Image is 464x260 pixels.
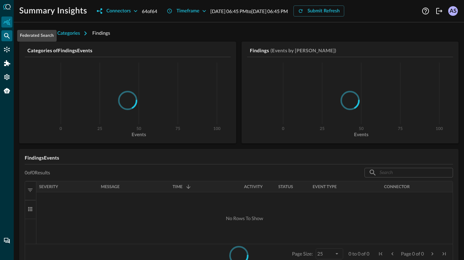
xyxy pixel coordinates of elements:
[93,6,142,17] button: Connectors
[420,6,431,17] button: Help
[434,6,445,17] button: Logout
[293,6,344,17] button: Submit Refresh
[142,8,157,15] p: 64 of 64
[27,47,231,54] h5: Categories of Findings Events
[1,44,12,55] div: Connectors
[1,30,12,41] div: Federated Search
[448,6,458,16] div: AS
[163,6,210,17] button: Timeframe
[270,47,336,54] h5: (Events by [PERSON_NAME])
[19,28,92,39] button: Investigation Categories
[308,7,340,15] div: Submit Refresh
[176,7,199,15] div: Timeframe
[1,17,12,28] div: Summary Insights
[2,58,13,69] div: Addons
[380,166,437,179] input: Search
[1,85,12,96] div: Query Agent
[1,235,12,246] div: Chat
[106,7,131,15] div: Connectors
[25,154,453,161] h5: Findings Events
[210,8,288,15] p: [DATE] 06:45 PM to [DATE] 06:45 PM
[250,47,269,54] h5: Findings
[1,72,12,83] div: Settings
[17,30,57,42] div: Federated Search
[25,170,50,176] p: 0 of 0 Results
[19,6,87,17] h1: Summary Insights
[92,30,110,36] span: Findings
